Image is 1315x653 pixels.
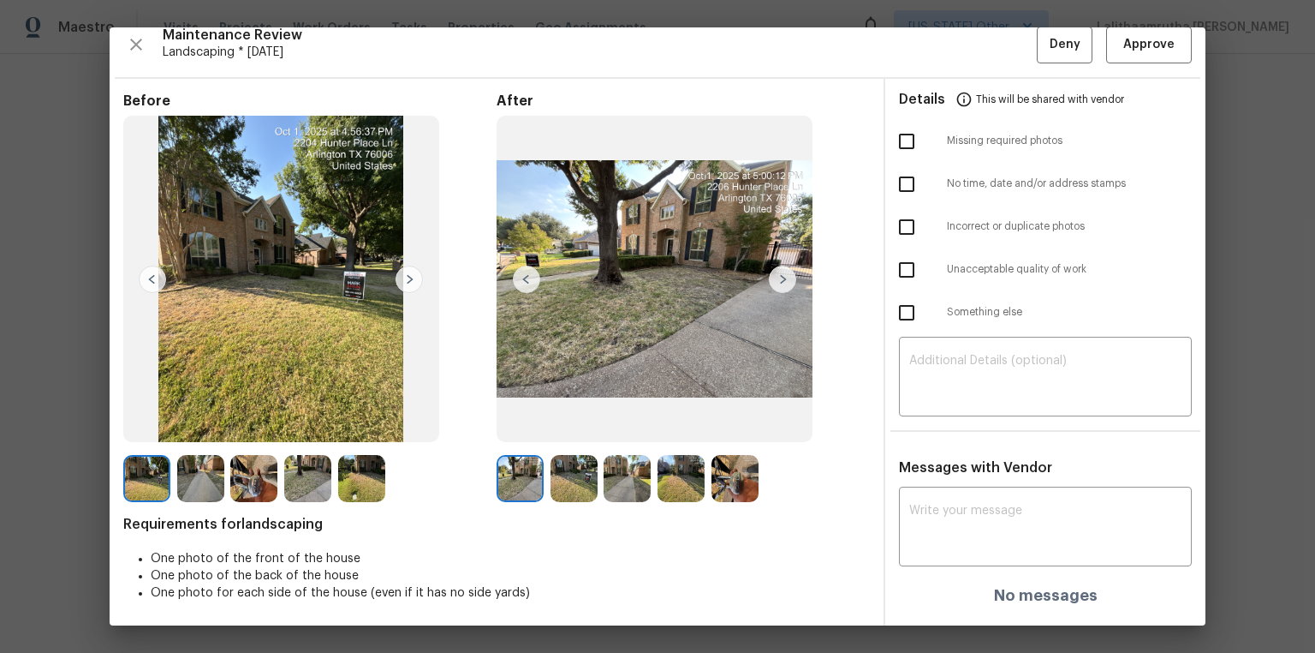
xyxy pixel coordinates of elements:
[1123,34,1175,56] span: Approve
[947,219,1192,234] span: Incorrect or duplicate photos
[885,120,1205,163] div: Missing required photos
[497,93,870,110] span: After
[885,206,1205,249] div: Incorrect or duplicate photos
[947,177,1192,191] span: No time, date and/or address stamps
[123,93,497,110] span: Before
[885,249,1205,291] div: Unacceptable quality of work
[163,27,1037,44] span: Maintenance Review
[899,79,945,120] span: Details
[123,516,870,533] span: Requirements for landscaping
[947,305,1192,320] span: Something else
[1050,34,1080,56] span: Deny
[885,163,1205,206] div: No time, date and/or address stamps
[976,79,1124,120] span: This will be shared with vendor
[994,587,1098,604] h4: No messages
[1037,27,1092,63] button: Deny
[396,266,423,293] img: right-chevron-button-url
[947,262,1192,277] span: Unacceptable quality of work
[947,134,1192,148] span: Missing required photos
[151,550,870,567] li: One photo of the front of the house
[1106,27,1192,63] button: Approve
[513,266,540,293] img: left-chevron-button-url
[885,291,1205,334] div: Something else
[139,266,166,293] img: left-chevron-button-url
[151,567,870,584] li: One photo of the back of the house
[769,266,796,293] img: right-chevron-button-url
[163,44,1037,61] span: Landscaping * [DATE]
[899,461,1052,475] span: Messages with Vendor
[151,584,870,602] li: One photo for each side of the house (even if it has no side yards)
